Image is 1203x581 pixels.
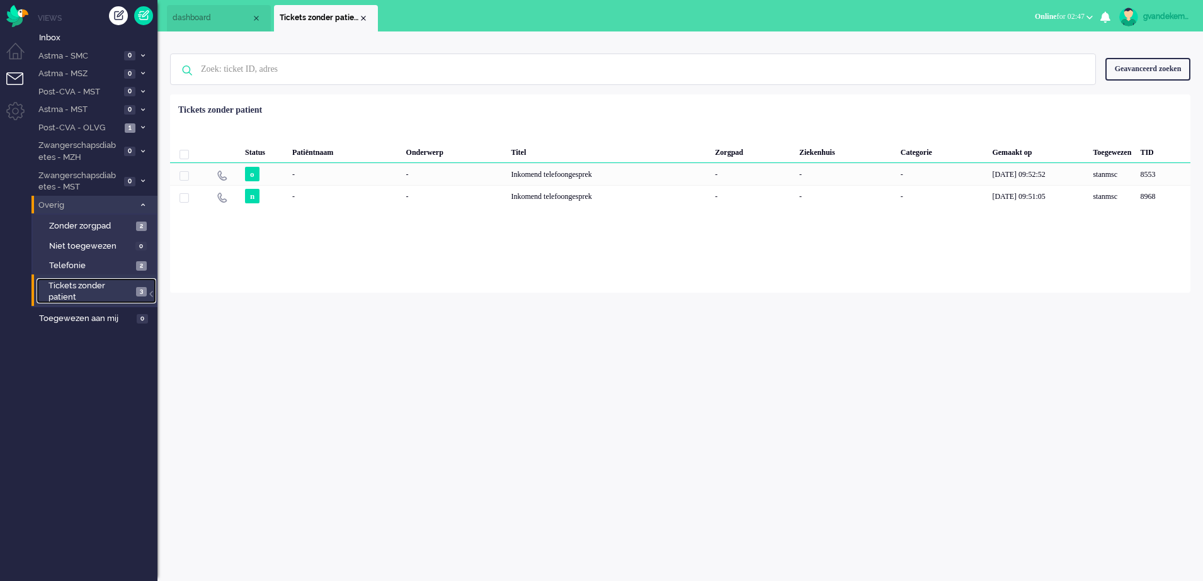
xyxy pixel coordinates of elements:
span: Overig [37,200,134,212]
span: for 02:47 [1035,12,1085,21]
div: stanmsc [1088,185,1136,207]
span: Toegewezen aan mij [39,313,133,325]
span: 0 [124,177,135,186]
span: 0 [124,87,135,96]
div: Zorgpad [710,138,795,163]
div: - [795,163,896,185]
div: - [288,163,402,185]
span: dashboard [173,13,251,23]
div: Status [241,138,288,163]
div: - [402,163,507,185]
li: Dashboard menu [6,43,35,71]
div: 8968 [1136,185,1190,207]
a: Niet toegewezen 0 [37,239,156,252]
li: Tickets menu [6,72,35,101]
div: 8553 [170,163,1190,185]
span: 3 [136,287,147,296]
a: Inbox [37,30,157,44]
li: View [274,5,378,31]
div: - [402,185,507,207]
span: o [245,167,259,181]
div: Onderwerp [402,138,507,163]
div: [DATE] 09:52:52 [988,163,1088,185]
div: Ziekenhuis [795,138,896,163]
span: n [245,189,259,203]
a: Zonder zorgpad 2 [37,218,156,232]
li: Admin menu [6,102,35,130]
span: 0 [124,105,135,115]
span: Post-CVA - OLVG [37,122,121,134]
div: gvandekempe [1143,10,1190,23]
span: Zonder zorgpad [49,220,133,232]
div: Tickets zonder patient [178,104,262,116]
span: Tickets zonder patient [280,13,358,23]
a: Omnidesk [6,8,28,18]
span: Astma - MSZ [37,68,120,80]
span: Zwangerschapsdiabetes - MST [37,170,120,193]
img: avatar [1119,8,1138,26]
div: Toegewezen [1088,138,1136,163]
div: stanmsc [1088,163,1136,185]
li: Onlinefor 02:47 [1027,4,1100,31]
div: - [710,163,795,185]
div: Titel [506,138,710,163]
li: Dashboard [167,5,271,31]
div: Categorie [896,138,988,163]
div: 8968 [170,185,1190,207]
div: Inkomend telefoongesprek [506,163,710,185]
a: Quick Ticket [134,6,153,25]
div: Creëer ticket [109,6,128,25]
span: 0 [135,242,147,251]
span: Online [1035,12,1057,21]
span: Telefonie [49,260,133,272]
span: Tickets zonder patient [48,280,132,303]
span: 2 [136,222,147,231]
span: Niet toegewezen [49,240,132,252]
div: Patiëntnaam [288,138,402,163]
div: - [896,163,988,185]
div: Inkomend telefoongesprek [506,185,710,207]
span: 2 [136,261,147,271]
div: TID [1136,138,1190,163]
img: flow_omnibird.svg [6,5,28,27]
span: Inbox [39,32,157,44]
img: ic_telephone_grey.svg [217,192,227,203]
div: 8553 [1136,163,1190,185]
div: Gemaakt op [988,138,1088,163]
span: Zwangerschapsdiabetes - MZH [37,140,120,163]
div: - [710,185,795,207]
span: 1 [125,123,135,133]
a: Toegewezen aan mij 0 [37,311,157,325]
a: gvandekempe [1117,8,1190,26]
span: 0 [137,314,148,324]
li: Views [38,13,157,23]
div: Close tab [251,13,261,23]
div: Geavanceerd zoeken [1105,58,1190,80]
a: Tickets zonder patient 3 [37,278,156,303]
span: Post-CVA - MST [37,86,120,98]
input: Zoek: ticket ID, adres [191,54,1078,84]
div: - [288,185,402,207]
div: - [896,185,988,207]
a: Telefonie 2 [37,258,156,272]
div: Close tab [358,13,368,23]
span: Astma - SMC [37,50,120,62]
span: 0 [124,147,135,156]
span: Astma - MST [37,104,120,116]
img: ic_telephone_grey.svg [217,170,227,181]
span: 0 [124,69,135,79]
button: Onlinefor 02:47 [1027,8,1100,26]
div: - [795,185,896,207]
div: [DATE] 09:51:05 [988,185,1088,207]
img: ic-search-icon.svg [171,54,203,87]
span: 0 [124,51,135,60]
